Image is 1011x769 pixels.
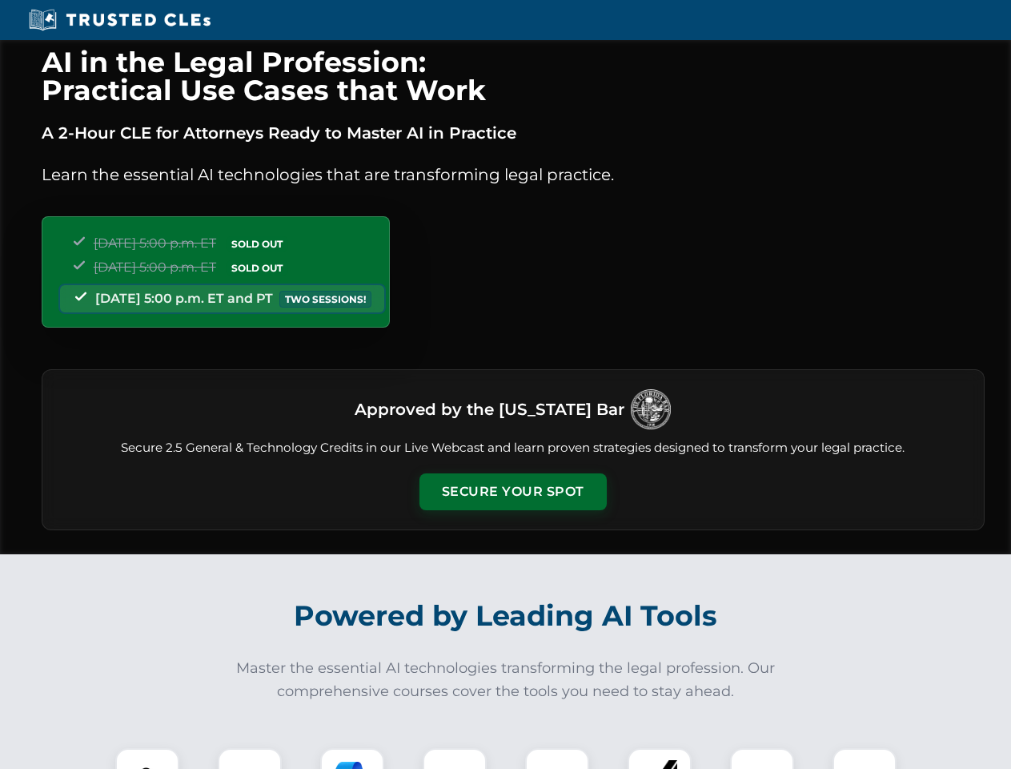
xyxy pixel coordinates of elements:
img: Trusted CLEs [24,8,215,32]
span: SOLD OUT [226,236,288,252]
p: Learn the essential AI technologies that are transforming legal practice. [42,162,985,187]
img: Logo [631,389,671,429]
h2: Powered by Leading AI Tools [62,588,949,644]
span: SOLD OUT [226,260,288,276]
h3: Approved by the [US_STATE] Bar [355,395,624,424]
h1: AI in the Legal Profession: Practical Use Cases that Work [42,48,985,104]
span: [DATE] 5:00 p.m. ET [94,236,216,251]
p: A 2-Hour CLE for Attorneys Ready to Master AI in Practice [42,120,985,146]
button: Secure Your Spot [419,473,607,510]
p: Secure 2.5 General & Technology Credits in our Live Webcast and learn proven strategies designed ... [62,439,965,457]
span: [DATE] 5:00 p.m. ET [94,260,216,275]
p: Master the essential AI technologies transforming the legal profession. Our comprehensive courses... [226,657,786,703]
